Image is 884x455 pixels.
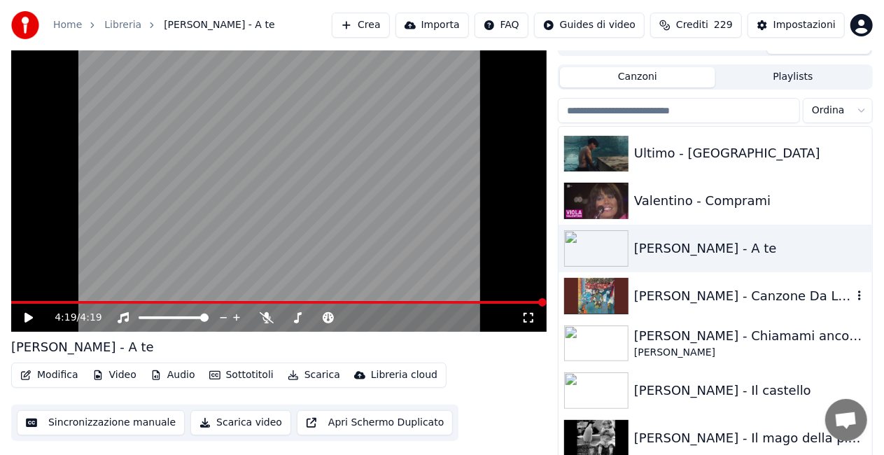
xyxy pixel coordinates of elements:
[17,410,185,435] button: Sincronizzazione manuale
[534,13,645,38] button: Guides di video
[80,311,101,325] span: 4:19
[715,67,871,87] button: Playlists
[11,11,39,39] img: youka
[634,428,867,448] div: [PERSON_NAME] - Il mago della pioggia
[475,13,528,38] button: FAQ
[825,399,867,441] a: Aprire la chat
[55,311,88,325] div: /
[634,143,867,163] div: Ultimo - [GEOGRAPHIC_DATA]
[282,365,346,385] button: Scarica
[634,346,867,360] div: [PERSON_NAME]
[87,365,142,385] button: Video
[11,337,154,357] div: [PERSON_NAME] - A te
[104,18,141,32] a: Libreria
[634,286,853,306] div: [PERSON_NAME] - Canzone Da Lontano
[53,18,275,32] nav: breadcrumb
[634,326,867,346] div: [PERSON_NAME] - Chiamami ancora amore
[164,18,274,32] span: [PERSON_NAME] - A te
[634,239,867,258] div: [PERSON_NAME] - A te
[773,18,836,32] div: Impostazioni
[371,368,437,382] div: Libreria cloud
[812,104,845,118] span: Ordina
[650,13,742,38] button: Crediti229
[395,13,469,38] button: Importa
[55,311,76,325] span: 4:19
[634,191,867,211] div: Valentino - Comprami
[560,67,715,87] button: Canzoni
[714,18,733,32] span: 229
[634,381,867,400] div: [PERSON_NAME] - Il castello
[297,410,453,435] button: Apri Schermo Duplicato
[190,410,291,435] button: Scarica video
[204,365,279,385] button: Sottotitoli
[748,13,845,38] button: Impostazioni
[53,18,82,32] a: Home
[15,365,84,385] button: Modifica
[676,18,708,32] span: Crediti
[332,13,389,38] button: Crea
[145,365,201,385] button: Audio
